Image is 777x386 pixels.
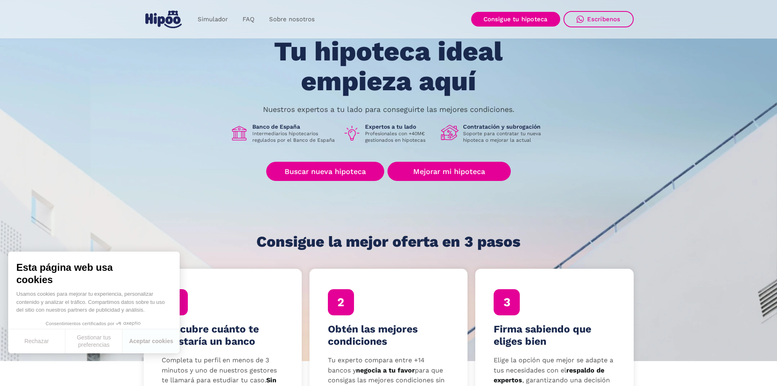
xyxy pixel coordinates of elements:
[356,366,415,374] strong: negocia a tu favor
[234,37,543,96] h1: Tu hipoteca ideal empieza aquí
[563,11,634,27] a: Escríbenos
[144,7,184,31] a: home
[328,323,450,348] h4: Obtén las mejores condiciones
[256,234,521,250] h1: Consigue la mejor oferta en 3 pasos
[587,16,621,23] div: Escríbenos
[471,12,560,27] a: Consigue tu hipoteca
[365,130,434,143] p: Profesionales con +40M€ gestionados en hipotecas
[235,11,262,27] a: FAQ
[162,323,283,348] h4: Descubre cuánto te prestaría un banco
[262,11,322,27] a: Sobre nosotros
[494,323,615,348] h4: Firma sabiendo que eliges bien
[190,11,235,27] a: Simulador
[263,106,514,113] p: Nuestros expertos a tu lado para conseguirte las mejores condiciones.
[463,123,547,130] h1: Contratación y subrogación
[463,130,547,143] p: Soporte para contratar tu nueva hipoteca o mejorar la actual
[252,130,336,143] p: Intermediarios hipotecarios regulados por el Banco de España
[365,123,434,130] h1: Expertos a tu lado
[252,123,336,130] h1: Banco de España
[387,162,510,181] a: Mejorar mi hipoteca
[266,162,384,181] a: Buscar nueva hipoteca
